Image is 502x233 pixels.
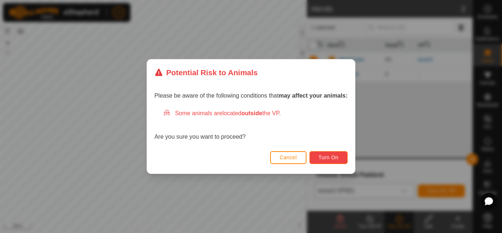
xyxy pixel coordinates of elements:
[154,67,258,78] div: Potential Risk to Animals
[279,92,348,99] strong: may affect your animals:
[241,110,262,116] strong: outside
[309,151,348,164] button: Turn On
[154,92,348,99] span: Please be aware of the following conditions that
[280,154,297,160] span: Cancel
[270,151,306,164] button: Cancel
[154,109,348,141] div: Are you sure you want to proceed?
[222,110,281,116] span: located the VP.
[163,109,348,118] div: Some animals are
[319,154,338,160] span: Turn On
